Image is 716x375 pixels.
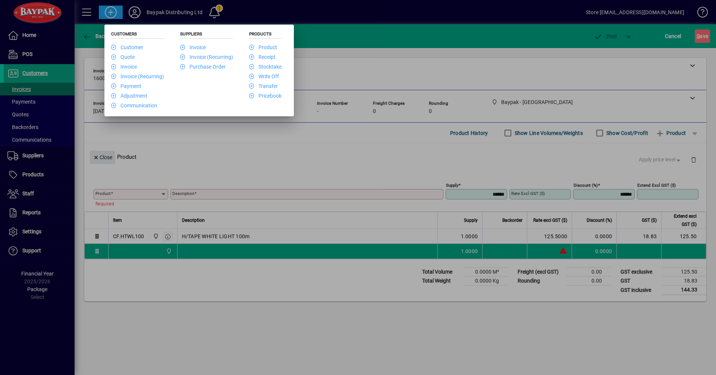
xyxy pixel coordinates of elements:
a: Quote [111,54,135,60]
a: Invoice (Recurring) [180,54,233,60]
a: Invoice [111,64,137,70]
a: Payment [111,83,141,89]
a: Invoice [180,44,206,50]
a: Purchase Order [180,64,226,70]
a: Communication [111,103,157,108]
h5: Products [249,31,282,39]
a: Write Off [249,73,279,79]
a: Stocktake [249,64,282,70]
h5: Suppliers [180,31,233,39]
h5: Customers [111,31,164,39]
a: Pricebook [249,93,282,99]
a: Transfer [249,83,278,89]
a: Receipt [249,54,276,60]
a: Product [249,44,277,50]
a: Customer [111,44,143,50]
a: Adjustment [111,93,147,99]
a: Invoice (Recurring) [111,73,164,79]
